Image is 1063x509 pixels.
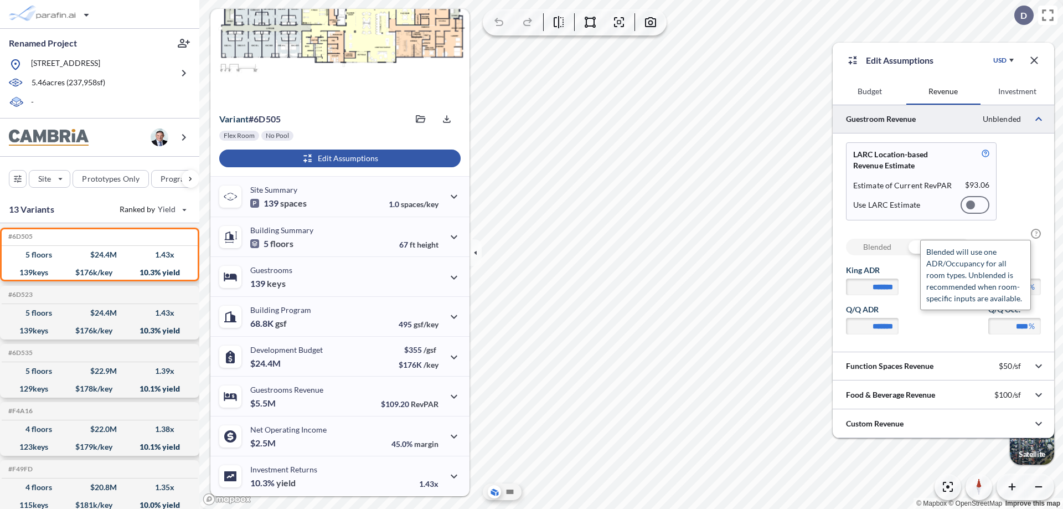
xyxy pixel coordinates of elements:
[203,493,251,506] a: Mapbox homepage
[488,485,501,498] button: Aerial View
[250,318,287,329] p: 68.8K
[846,265,899,276] label: King ADR
[948,500,1002,507] a: OpenStreetMap
[846,418,904,429] p: Custom Revenue
[280,198,307,209] span: spaces
[250,398,277,409] p: $5.5M
[219,114,281,125] p: # 6d505
[158,204,176,215] span: Yield
[224,131,255,140] p: Flex Room
[1005,500,1060,507] a: Improve this map
[833,78,906,105] button: Budget
[846,389,935,400] p: Food & Beverage Revenue
[1010,420,1054,465] button: Switcher ImageSatellite
[410,240,415,249] span: ft
[853,180,952,191] p: Estimate of Current RevPAR
[111,200,194,218] button: Ranked by Yield
[994,390,1021,400] p: $100/sf
[219,114,249,124] span: Variant
[965,180,989,191] p: $ 93.06
[424,360,438,369] span: /key
[503,485,517,498] button: Site Plan
[424,345,436,354] span: /gsf
[846,239,909,255] div: Blended
[266,131,289,140] p: No Pool
[6,349,33,357] h5: Click to copy the code
[1019,450,1045,459] p: Satellite
[9,203,54,216] p: 13 Variants
[419,479,438,489] p: 1.43x
[151,128,168,146] img: user logo
[250,198,307,209] p: 139
[853,200,920,210] p: Use LARC Estimate
[250,385,323,394] p: Guestrooms Revenue
[29,170,70,188] button: Site
[6,465,33,473] h5: Click to copy the code
[219,150,461,167] button: Edit Assumptions
[381,399,438,409] p: $109.20
[32,77,105,89] p: 5.46 acres ( 237,958 sf)
[82,173,140,184] p: Prototypes Only
[1029,321,1035,332] label: %
[6,291,33,299] h5: Click to copy the code
[6,407,33,415] h5: Click to copy the code
[250,238,293,249] p: 5
[161,173,192,184] p: Program
[866,54,933,67] p: Edit Assumptions
[399,360,438,369] p: $176K
[250,477,296,489] p: 10.3%
[414,320,438,329] span: gsf/key
[73,170,149,188] button: Prototypes Only
[399,320,438,329] p: 495
[275,318,287,329] span: gsf
[853,149,956,171] p: LARC Location-based Revenue Estimate
[993,56,1007,65] div: USD
[6,233,33,240] h5: Click to copy the code
[846,304,899,315] label: Q/Q ADR
[250,438,277,449] p: $2.5M
[267,278,286,289] span: keys
[389,199,438,209] p: 1.0
[9,129,89,146] img: BrandImage
[250,358,282,369] p: $24.4M
[909,239,971,255] div: Unblended
[417,240,438,249] span: height
[846,361,933,372] p: Function Spaces Revenue
[906,78,980,105] button: Revenue
[38,173,51,184] p: Site
[31,96,34,109] p: -
[250,345,323,354] p: Development Budget
[999,361,1021,371] p: $50/sf
[250,265,292,275] p: Guestrooms
[1031,229,1041,239] span: ?
[250,185,297,194] p: Site Summary
[250,465,317,474] p: Investment Returns
[926,247,1022,303] span: Blended will use one ADR/Occupancy for all room types. Unblended is recommended when room-specifi...
[31,58,100,71] p: [STREET_ADDRESS]
[250,305,311,315] p: Building Program
[399,345,438,354] p: $355
[151,170,211,188] button: Program
[276,477,296,489] span: yield
[250,225,313,235] p: Building Summary
[391,439,438,449] p: 45.0%
[414,439,438,449] span: margin
[250,425,327,434] p: Net Operating Income
[1010,420,1054,465] img: Switcher Image
[411,399,438,409] span: RevPAR
[1020,11,1027,20] p: D
[1029,281,1035,292] label: %
[250,278,286,289] p: 139
[399,240,438,249] p: 67
[916,500,947,507] a: Mapbox
[981,78,1054,105] button: Investment
[270,238,293,249] span: floors
[9,37,77,49] p: Renamed Project
[401,199,438,209] span: spaces/key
